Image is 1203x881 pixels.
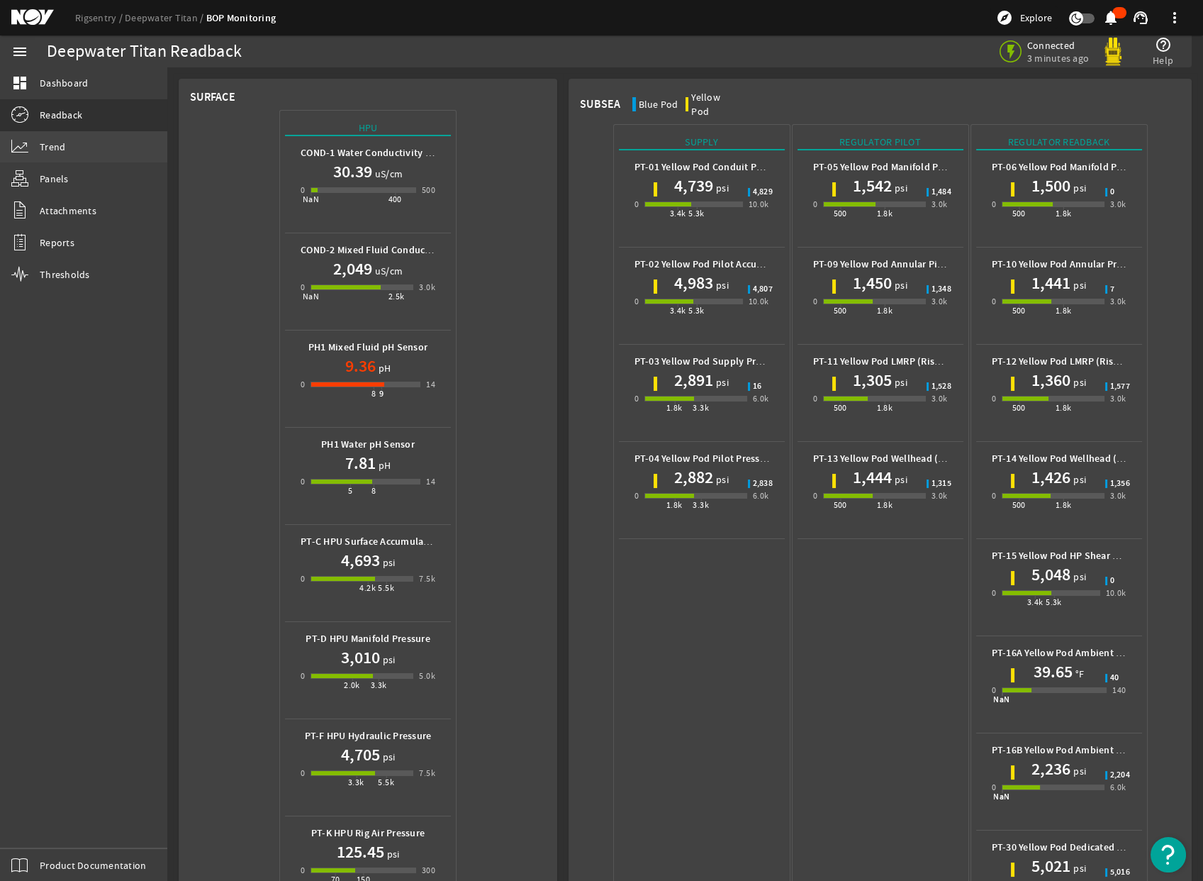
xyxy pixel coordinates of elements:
span: 0 [1110,188,1114,196]
h1: 1,360 [1031,369,1070,392]
span: Explore [1020,11,1052,25]
div: Surface [190,90,235,104]
h1: 5,021 [1031,855,1070,877]
div: 10.0k [749,197,769,211]
div: 3.0k [931,392,948,406]
button: more_vert [1158,1,1192,35]
b: PT-11 Yellow Pod LMRP (Riser) Connector Regulator Pilot Pressure [813,355,1106,368]
span: uS/cm [372,167,403,181]
div: 0 [992,392,996,406]
button: Explore [990,6,1058,29]
img: Yellowpod.svg [1099,38,1127,66]
div: 0 [634,197,639,211]
div: 0 [992,683,996,697]
span: 5,016 [1110,868,1130,877]
div: NaN [993,789,1009,804]
div: 5.0k [419,669,435,683]
div: 0 [634,489,639,503]
span: Connected [1027,39,1089,52]
h1: 39.65 [1034,660,1073,683]
span: 7 [1110,285,1114,294]
div: 0 [634,392,639,406]
div: 5.3k [1046,595,1062,609]
div: 1.8k [877,304,893,318]
span: psi [1070,570,1086,584]
div: Deepwater Titan Readback [47,45,242,59]
div: 0 [992,586,996,600]
div: 3.0k [419,280,435,294]
div: 0 [301,377,305,392]
div: 0 [813,294,817,309]
span: 1,348 [931,285,951,294]
div: 5.5k [378,581,394,595]
div: 14 [426,475,435,489]
a: Deepwater Titan [125,11,206,24]
div: 0 [301,766,305,780]
div: 1.8k [666,498,683,512]
b: PT-C HPU Surface Accumulator Pressure [301,535,477,548]
div: 1.8k [1056,206,1072,221]
a: BOP Monitoring [206,11,276,25]
div: 1.8k [1056,304,1072,318]
div: 500 [833,498,846,512]
div: 6.0k [753,489,769,503]
b: PT-06 Yellow Pod Manifold Pressure [992,160,1150,174]
a: Rigsentry [75,11,125,24]
div: 500 [1012,401,1025,415]
h1: 1,441 [1031,272,1070,294]
b: PT-K HPU Rig Air Pressure [311,826,425,840]
span: psi [1070,278,1086,292]
div: NaN [303,289,319,304]
span: psi [892,472,907,487]
b: PT-03 Yellow Pod Supply Pressure [634,355,785,368]
span: Product Documentation [40,858,146,872]
mat-icon: help_outline [1155,36,1172,53]
span: Help [1153,53,1173,67]
span: pH [376,458,391,472]
div: 0 [992,197,996,211]
h1: 1,444 [853,466,892,489]
div: Yellow Pod [691,90,738,118]
span: 2,204 [1110,771,1130,780]
b: PT-09 Yellow Pod Annular Pilot Pressure [813,257,991,271]
span: Thresholds [40,267,90,282]
h1: 2,049 [333,257,372,280]
h1: 1,500 [1031,174,1070,197]
div: Subsea [580,97,621,111]
div: 3.0k [1110,392,1126,406]
b: PH1 Mixed Fluid pH Sensor [308,340,427,354]
span: psi [892,278,907,292]
div: 1.8k [877,401,893,415]
mat-icon: notifications [1102,9,1119,26]
div: 0 [813,489,817,503]
div: 4.2k [359,581,376,595]
div: 0 [301,280,305,294]
div: 500 [1012,206,1025,221]
b: COND-2 Mixed Fluid Conductivity Sensor [301,243,482,257]
div: 0 [992,780,996,794]
div: 5.5k [378,775,394,789]
b: PH1 Water pH Sensor [321,438,415,451]
span: 1,577 [1110,382,1130,391]
div: 5 [348,484,352,498]
div: 0 [301,183,305,197]
div: 1.8k [1056,401,1072,415]
span: psi [384,847,400,861]
span: 3 minutes ago [1027,52,1089,65]
span: 40 [1110,674,1119,682]
div: 2.5k [388,289,405,304]
span: 0 [1110,577,1114,585]
span: 2,838 [753,480,773,488]
div: NaN [993,692,1009,707]
div: Regulator Pilot [798,135,963,150]
div: Supply [619,135,785,150]
span: psi [1070,181,1086,195]
h1: 2,882 [674,466,713,489]
div: 500 [1012,498,1025,512]
b: COND-1 Water Conductivity Sensor [301,146,456,160]
div: 1.8k [1056,498,1072,512]
div: Blue Pod [639,97,678,111]
div: 3.3k [693,401,709,415]
span: psi [892,375,907,389]
span: 1,315 [931,480,951,488]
